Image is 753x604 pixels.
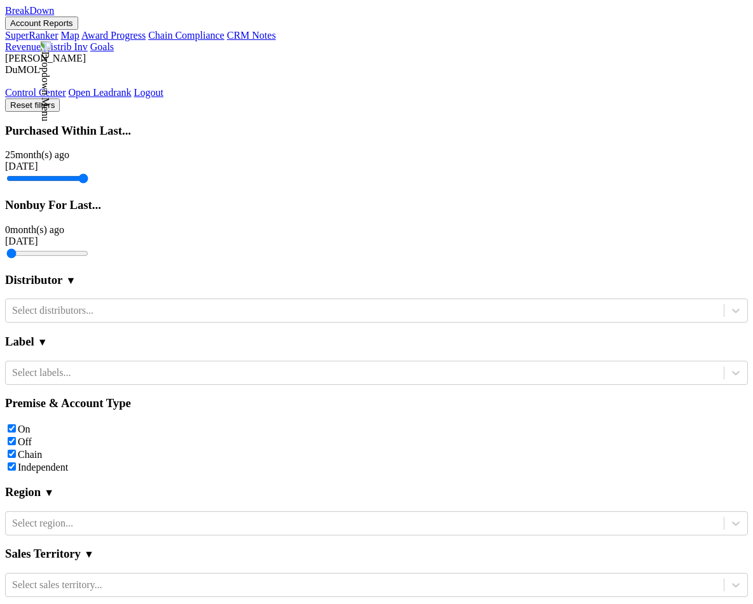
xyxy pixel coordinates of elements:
a: BreakDown [5,5,54,16]
a: CRM Notes [227,30,276,41]
label: On [18,424,31,434]
a: Open Leadrank [69,87,132,98]
a: SuperRanker [5,30,59,41]
button: Reset filters [5,98,60,112]
h3: Premise & Account Type [5,396,748,410]
a: Control Center [5,87,66,98]
img: Dropdown Menu [39,41,51,121]
h3: Region [5,485,41,499]
span: ▼ [66,275,76,286]
a: Map [61,30,79,41]
label: Independent [18,462,68,473]
a: Award Progress [81,30,146,41]
div: [PERSON_NAME] [5,53,748,64]
div: Account Reports [5,30,748,41]
a: Revenue [5,41,41,52]
div: Dropdown Menu [5,87,748,98]
h3: Purchased Within Last... [5,124,748,138]
div: 0 month(s) ago [5,224,748,236]
a: Chain Compliance [148,30,225,41]
button: Account Reports [5,17,78,30]
a: Logout [134,87,163,98]
span: ▼ [38,337,48,348]
div: [DATE] [5,236,748,247]
h3: Sales Territory [5,547,81,561]
span: DuMOL [5,64,40,75]
h3: Nonbuy For Last... [5,198,748,212]
div: [DATE] [5,161,748,172]
h3: Distributor [5,273,62,287]
label: Off [18,436,32,447]
a: Goals [90,41,114,52]
span: ▼ [84,549,94,560]
div: 25 month(s) ago [5,149,748,161]
a: Distrib Inv [43,41,88,52]
label: Chain [18,449,42,460]
h3: Label [5,335,34,349]
span: ▼ [44,487,54,499]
